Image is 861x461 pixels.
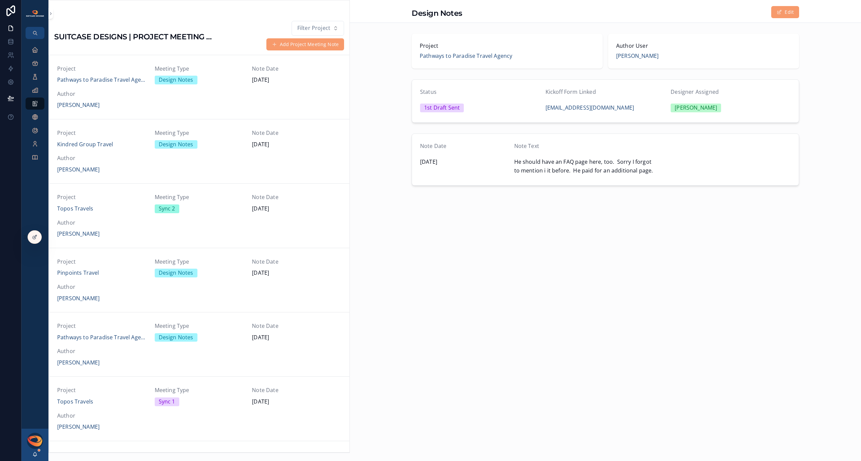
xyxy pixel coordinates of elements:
span: Note Date [252,386,341,395]
span: [DATE] [420,158,509,166]
span: Author User [616,42,791,50]
a: [PERSON_NAME] [57,294,100,303]
button: Add Project Meeting Note [266,38,344,50]
a: [PERSON_NAME] [57,230,100,238]
a: [PERSON_NAME] [57,358,100,367]
span: Note Date [252,258,341,266]
a: ProjectTopos TravelsMeeting TypeSync 1Note Date[DATE]Author[PERSON_NAME] [49,377,349,441]
span: He should have an FAQ page here, too. Sorry I forgot to mention i it before. He paid for an addit... [514,158,791,175]
span: Meeting Type [155,65,244,73]
a: Pinpoints Travel [57,269,99,277]
span: Meeting Type [155,129,244,138]
span: Meeting Type [155,451,244,459]
a: Kindred Group Travel [57,140,113,149]
a: ProjectPinpoints TravelMeeting TypeDesign NotesNote Date[DATE]Author[PERSON_NAME] [49,248,349,312]
span: Note Date [420,142,446,150]
span: Meeting Type [155,258,244,266]
span: Meeting Type [155,193,244,202]
div: scrollable content [22,39,48,172]
span: [DATE] [252,76,341,84]
a: ProjectPathways to Paradise Travel AgencyMeeting TypeDesign NotesNote Date[DATE]Author[PERSON_NAME] [49,312,349,377]
img: App logo [26,10,44,17]
span: Project [57,129,147,138]
span: Designer Assigned [671,88,719,95]
span: Note Date [252,193,341,202]
span: Filter Project [297,24,330,33]
span: Note Date [252,65,341,73]
span: Project [57,65,147,73]
span: Meeting Type [155,322,244,331]
span: Note Text [514,142,539,150]
span: [DATE] [252,204,341,213]
span: Kickoff Form Linked [546,88,596,95]
a: [EMAIL_ADDRESS][DOMAIN_NAME] [546,104,634,112]
span: Author [57,154,147,163]
a: Pathways to Paradise Travel Agency [420,52,512,61]
a: ProjectTopos TravelsMeeting TypeSync 2Note Date[DATE]Author[PERSON_NAME] [49,184,349,248]
a: Pathways to Paradise Travel Agency [57,76,147,84]
span: [DATE] [252,333,341,342]
span: Project [57,258,147,266]
span: Note Date [252,322,341,331]
span: [DATE] [252,140,341,149]
span: [DATE] [252,397,341,406]
div: 1st Draft Sent [424,104,460,112]
span: Project [57,386,147,395]
span: Author [57,219,147,227]
div: Sync 1 [159,397,175,406]
div: Design Notes [159,140,193,149]
div: Design Notes [159,333,193,342]
span: Author [57,347,147,356]
span: Author [57,90,147,99]
div: [PERSON_NAME] [675,104,717,112]
span: Author [57,283,147,292]
a: [PERSON_NAME] [57,165,100,174]
a: [PERSON_NAME] [57,101,100,110]
a: Topos Travels [57,397,93,406]
span: Note Date [252,129,341,138]
div: Sync 2 [159,204,175,213]
a: Pathways to Paradise Travel Agency [57,333,147,342]
div: Design Notes [159,269,193,277]
a: [PERSON_NAME] [616,52,659,61]
button: Select Button [292,21,344,36]
span: Project [57,451,147,459]
span: Project [57,322,147,331]
span: Status [420,88,437,95]
a: Topos Travels [57,204,93,213]
a: [PERSON_NAME] [57,423,100,431]
span: Project [57,193,147,202]
span: Meeting Type [155,386,244,395]
a: ProjectKindred Group TravelMeeting TypeDesign NotesNote Date[DATE]Author[PERSON_NAME] [49,119,349,184]
a: ProjectPathways to Paradise Travel AgencyMeeting TypeDesign NotesNote Date[DATE]Author[PERSON_NAME] [49,55,349,119]
button: Edit [771,6,799,18]
h1: Design Notes [412,8,462,18]
span: Project [420,42,595,50]
span: [DATE] [252,269,341,277]
span: Note Date [252,451,341,459]
span: Author [57,412,147,420]
div: Design Notes [159,76,193,84]
h1: SUITCASE DESIGNS | PROJECT MEETING NOTES [54,32,217,42]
